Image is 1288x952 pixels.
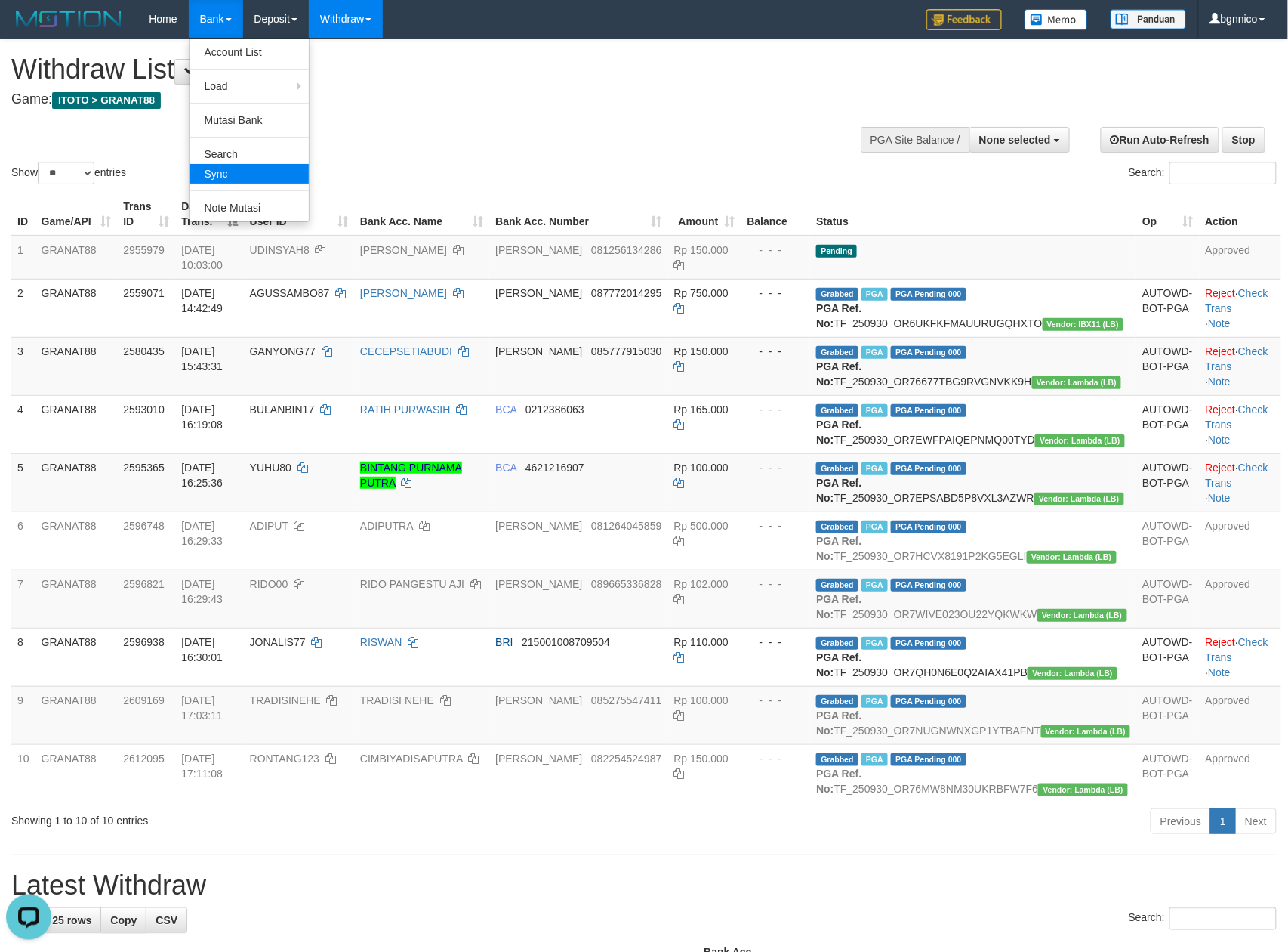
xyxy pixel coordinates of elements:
span: Marked by bgndedek [861,288,888,301]
span: Grabbed [816,695,858,708]
td: TF_250930_OR7EWFPAIQEPNMQ00TYD [810,395,1136,453]
td: Approved [1200,512,1281,570]
th: Op: activate to sort column ascending [1136,193,1199,236]
span: BRI [495,636,513,648]
span: Copy 0212386063 to clipboard [525,403,584,416]
a: Reject [1206,636,1236,648]
td: 1 [11,236,35,280]
span: [PERSON_NAME] [495,694,582,706]
label: Show entries [11,162,126,184]
b: PGA Ref. No: [816,709,861,737]
div: - - - [747,460,805,475]
span: Rp 150.000 [674,244,729,256]
span: Marked by bgndedek [861,521,888,533]
b: PGA Ref. No: [816,535,861,562]
a: Check Trans [1206,403,1268,431]
a: Reject [1206,345,1236,357]
th: Balance [741,193,811,236]
span: Rp 100.000 [674,462,729,474]
span: Vendor URL: https://dashboard.q2checkout.com/secure [1028,667,1117,680]
a: 1 [1210,808,1236,834]
div: - - - [747,635,805,650]
div: - - - [747,518,805,533]
b: PGA Ref. No: [816,593,861,620]
h1: Withdraw List [11,54,843,85]
a: ADIPUTRA [360,520,413,532]
td: GRANAT88 [35,628,118,686]
td: Approved [1200,744,1281,802]
img: MOTION_logo.png [11,8,126,30]
span: Marked by bgndedek [861,579,888,592]
td: Approved [1200,686,1281,744]
th: Date Trans.: activate to sort column descending [175,193,243,236]
a: Note [1208,492,1231,504]
span: Grabbed [816,521,858,533]
a: Stop [1222,127,1265,153]
td: GRANAT88 [35,236,118,280]
a: RATIH PURWASIH [360,403,451,416]
td: AUTOWD-BOT-PGA [1136,453,1199,512]
span: None selected [979,134,1051,146]
td: GRANAT88 [35,570,118,628]
a: Check Trans [1206,287,1268,314]
a: [PERSON_NAME] [360,244,447,256]
span: CSV [156,914,177,926]
span: [PERSON_NAME] [495,520,582,532]
span: Rp 110.000 [674,636,729,648]
td: GRANAT88 [35,512,118,570]
span: Rp 100.000 [674,694,729,706]
span: [PERSON_NAME] [495,345,582,357]
span: 2955979 [123,244,165,256]
span: Vendor URL: https://dashboard.q2checkout.com/secure [1035,434,1125,447]
td: TF_250930_OR76MW8NM30UKRBFW7F6 [810,744,1136,802]
td: AUTOWD-BOT-PGA [1136,686,1199,744]
span: 2596938 [123,636,165,648]
span: ADIPUT [250,520,288,532]
span: Rp 165.000 [674,403,729,416]
a: TRADISI NEHE [360,694,434,706]
td: TF_250930_OR76677TBG9RVGNVKK9H [810,337,1136,395]
span: [PERSON_NAME] [495,578,582,590]
div: Showing 1 to 10 of 10 entries [11,807,525,828]
span: Marked by bgndedek [861,695,888,708]
span: Copy 081264045859 to clipboard [591,520,661,532]
div: - - - [747,286,805,301]
td: AUTOWD-BOT-PGA [1136,395,1199,453]
span: [DATE] 15:43:31 [181,345,223,372]
span: Rp 150.000 [674,345,729,357]
a: Note [1208,317,1231,329]
td: TF_250930_OR6UKFKFMAUURUGQHXTO [810,279,1136,337]
div: - - - [747,344,805,359]
span: [DATE] 16:25:36 [181,462,223,489]
button: Open LiveChat chat widget [6,6,51,51]
td: GRANAT88 [35,279,118,337]
span: Vendor URL: https://dashboard.q2checkout.com/secure [1037,609,1127,622]
span: Copy 089665336828 to clipboard [591,578,661,590]
td: 4 [11,395,35,453]
a: Previous [1151,808,1211,834]
td: TF_250930_OR7QH0N6E0Q2AIAX41PB [810,628,1136,686]
td: AUTOWD-BOT-PGA [1136,337,1199,395]
span: 2596748 [123,520,165,532]
span: JONALIS77 [250,636,306,648]
td: TF_250930_OR7HCVX8191P2KG5EGLI [810,512,1136,570]
span: PGA Pending [891,695,966,708]
span: Marked by bgndany [861,404,888,417]
span: ITOTO > GRANAT88 [52,92,161,109]
span: Marked by bgndedek [861,346,888,359]
a: Note [1208,434,1231,446]
a: CECEPSETIABUDI [360,345,452,357]
span: Vendor URL: https://dashboard.q2checkout.com/secure [1043,318,1124,331]
input: Search: [1169,907,1277,930]
span: [DATE] 16:19:08 [181,403,223,431]
a: CSV [146,907,187,933]
div: - - - [747,693,805,708]
th: Amount: activate to sort column ascending [668,193,741,236]
span: 2612095 [123,753,165,765]
span: 2593010 [123,403,165,416]
td: Approved [1200,570,1281,628]
a: Reject [1206,403,1236,416]
span: Grabbed [816,753,858,766]
span: Vendor URL: https://dashboard.q2checkout.com/secure [1032,376,1122,389]
span: Vendor URL: https://dashboard.q2checkout.com/secure [1034,493,1124,505]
